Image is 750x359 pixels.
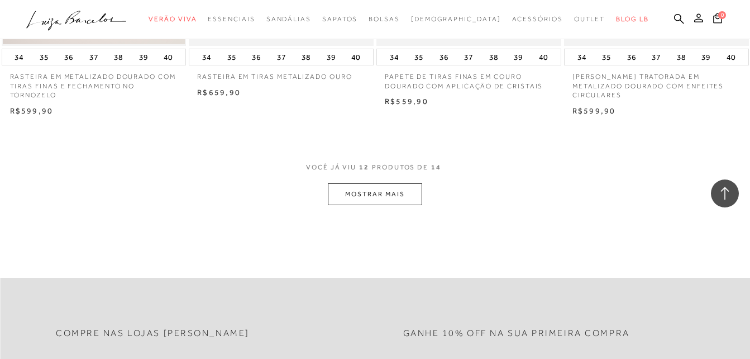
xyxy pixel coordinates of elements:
button: MOSTRAR MAIS [328,183,422,205]
span: Verão Viva [149,15,197,23]
h2: Ganhe 10% off na sua primeira compra [403,328,630,339]
h2: Compre nas lojas [PERSON_NAME] [56,328,250,339]
span: Essenciais [208,15,255,23]
button: 40 [723,49,739,65]
button: 36 [61,49,77,65]
button: 37 [648,49,664,65]
button: 34 [386,49,402,65]
button: 37 [274,49,289,65]
button: 39 [323,49,339,65]
span: PRODUTOS DE [372,163,428,172]
a: RASTEIRA EM TIRAS METALIZADO OURO [189,65,374,82]
button: 34 [199,49,214,65]
button: 38 [298,49,314,65]
span: Outlet [574,15,605,23]
a: categoryNavScreenReaderText [574,9,605,30]
button: 34 [574,49,590,65]
button: 36 [249,49,264,65]
span: R$599,90 [572,106,616,115]
span: Sandálias [266,15,311,23]
a: RASTEIRA EM METALIZADO DOURADO COM TIRAS FINAS E FECHAMENTO NO TORNOZELO [2,65,187,100]
a: categoryNavScreenReaderText [208,9,255,30]
button: 40 [348,49,364,65]
button: 39 [136,49,151,65]
span: 0 [718,11,726,19]
button: 38 [111,49,126,65]
a: [PERSON_NAME] TRATORADA EM METALIZADO DOURADO COM ENFEITES CIRCULARES [564,65,749,100]
button: 38 [673,49,689,65]
button: 36 [436,49,452,65]
button: 35 [411,49,427,65]
span: Acessórios [512,15,563,23]
button: 39 [698,49,714,65]
button: 35 [36,49,52,65]
button: 39 [510,49,526,65]
a: PAPETE DE TIRAS FINAS EM COURO DOURADO COM APLICAÇÃO DE CRISTAIS [376,65,561,91]
a: categoryNavScreenReaderText [322,9,357,30]
button: 0 [710,12,725,27]
button: 36 [624,49,639,65]
button: 37 [86,49,102,65]
button: 34 [11,49,27,65]
span: [DEMOGRAPHIC_DATA] [411,15,501,23]
button: 40 [160,49,176,65]
button: 38 [486,49,501,65]
span: R$599,90 [10,106,54,115]
a: noSubCategoriesText [411,9,501,30]
a: categoryNavScreenReaderText [369,9,400,30]
span: 14 [431,163,441,183]
button: 35 [599,49,614,65]
a: categoryNavScreenReaderText [512,9,563,30]
span: R$559,90 [385,97,428,106]
a: categoryNavScreenReaderText [149,9,197,30]
a: BLOG LB [616,9,648,30]
span: Sapatos [322,15,357,23]
a: categoryNavScreenReaderText [266,9,311,30]
span: BLOG LB [616,15,648,23]
button: 35 [224,49,240,65]
span: 12 [359,163,369,183]
button: 40 [536,49,551,65]
span: VOCê JÁ VIU [306,163,356,172]
span: R$659,90 [197,88,241,97]
span: Bolsas [369,15,400,23]
button: 37 [461,49,476,65]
